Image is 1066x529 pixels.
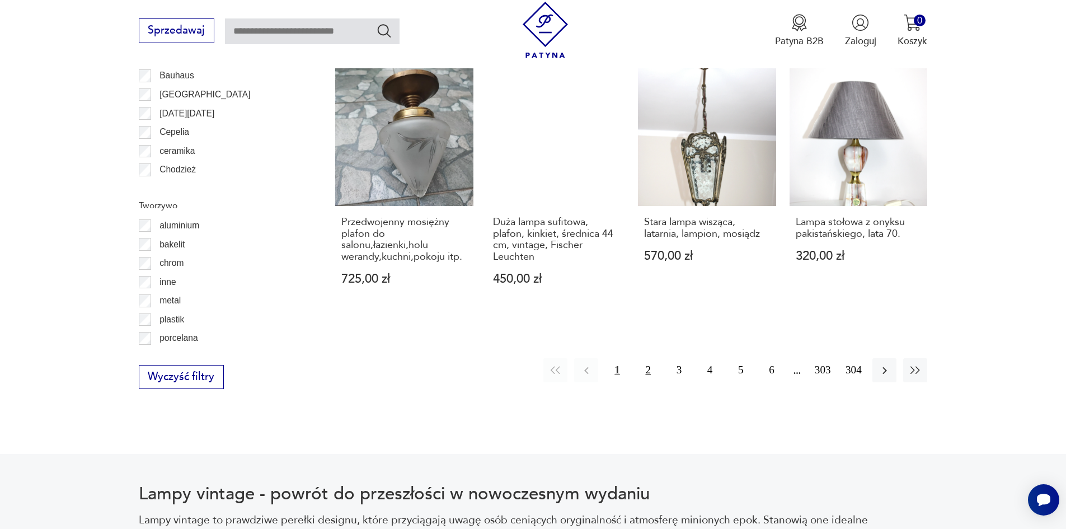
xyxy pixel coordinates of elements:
[139,18,214,43] button: Sprzedawaj
[159,275,176,289] p: inne
[159,350,187,364] p: porcelit
[139,486,928,502] h2: Lampy vintage - powrót do przeszłości w nowoczesnym wydaniu
[636,358,660,382] button: 2
[796,250,922,262] p: 320,00 zł
[842,358,866,382] button: 304
[517,2,574,58] img: Patyna - sklep z meblami i dekoracjami vintage
[638,68,776,311] a: Stara lampa wisząca, latarnia, lampion, mosiądzStara lampa wisząca, latarnia, lampion, mosiądz570...
[139,27,214,36] a: Sprzedawaj
[376,22,392,39] button: Szukaj
[898,14,927,48] button: 0Koszyk
[341,217,467,263] h3: Przedwojenny mosiężny plafon do salonu,łazienki,holu werandy,kuchni,pokoju itp.
[159,125,189,139] p: Cepelia
[791,14,808,31] img: Ikona medalu
[898,35,927,48] p: Koszyk
[759,358,783,382] button: 6
[845,14,876,48] button: Zaloguj
[159,256,184,270] p: chrom
[605,358,629,382] button: 1
[159,106,214,121] p: [DATE][DATE]
[341,273,467,285] p: 725,00 zł
[159,162,196,177] p: Chodzież
[493,273,619,285] p: 450,00 zł
[493,217,619,263] h3: Duża lampa sufitowa, plafon, kinkiet, średnica 44 cm, vintage, Fischer Leuchten
[159,218,199,233] p: aluminium
[845,35,876,48] p: Zaloguj
[796,217,922,240] h3: Lampa stołowa z onyksu pakistańskiego, lata 70.
[159,237,185,252] p: bakelit
[335,68,473,311] a: Przedwojenny mosiężny plafon do salonu,łazienki,holu werandy,kuchni,pokoju itp.Przedwojenny mosię...
[775,14,824,48] button: Patyna B2B
[698,358,722,382] button: 4
[790,68,928,311] a: Lampa stołowa z onyksu pakistańskiego, lata 70.Lampa stołowa z onyksu pakistańskiego, lata 70.320...
[139,365,224,390] button: Wyczyść filtry
[904,14,921,31] img: Ikona koszyka
[852,14,869,31] img: Ikonka użytkownika
[775,14,824,48] a: Ikona medaluPatyna B2B
[159,68,194,83] p: Bauhaus
[159,312,184,327] p: plastik
[1028,484,1059,516] iframe: Smartsupp widget button
[139,198,303,213] p: Tworzywo
[159,331,198,345] p: porcelana
[159,181,193,196] p: Ćmielów
[487,68,625,311] a: Duża lampa sufitowa, plafon, kinkiet, średnica 44 cm, vintage, Fischer LeuchtenDuża lampa sufitow...
[729,358,753,382] button: 5
[775,35,824,48] p: Patyna B2B
[159,144,195,158] p: ceramika
[159,87,250,102] p: [GEOGRAPHIC_DATA]
[644,250,770,262] p: 570,00 zł
[159,293,181,308] p: metal
[644,217,770,240] h3: Stara lampa wisząca, latarnia, lampion, mosiądz
[667,358,691,382] button: 3
[914,15,926,26] div: 0
[811,358,835,382] button: 303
